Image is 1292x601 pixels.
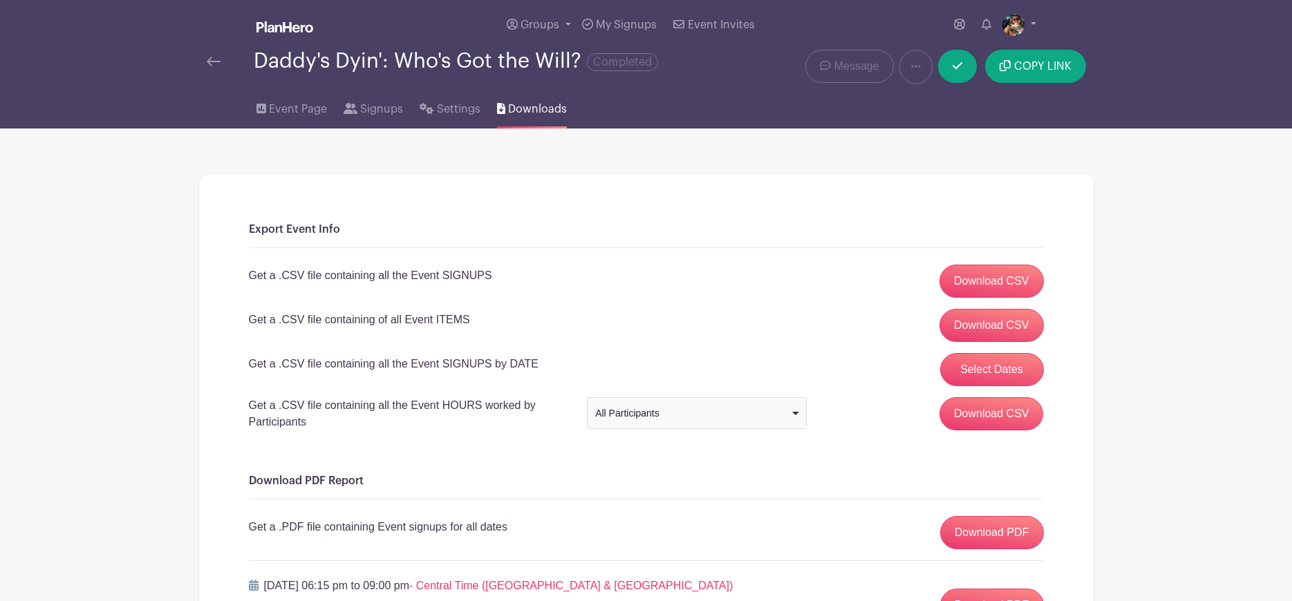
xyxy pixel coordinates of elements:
[249,475,1044,488] h6: Download PDF Report
[264,578,733,594] p: [DATE] 06:15 pm to 09:00 pm
[269,101,327,117] span: Event Page
[940,353,1044,386] button: Select Dates
[834,58,879,75] span: Message
[256,84,327,128] a: Event Page
[939,309,1044,342] a: Download CSV
[249,312,470,328] p: Get a .CSV file containing of all Event ITEMS
[1002,14,1024,36] img: 68755229696__C9C5E19E-4959-40FF-8E11-C23A8B4E3571.jpg
[985,50,1085,83] button: COPY LINK
[249,223,1044,236] h6: Export Event Info
[939,265,1044,298] a: Download CSV
[508,101,567,117] span: Downloads
[256,21,313,32] img: logo_white-6c42ec7e38ccf1d336a20a19083b03d10ae64f83f12c07503d8b9e83406b4c7d.svg
[249,519,507,535] p: Get a .PDF file containing Event signups for all dates
[497,84,567,128] a: Downloads
[249,397,570,430] p: Get a .CSV file containing all the Event HOURS worked by Participants
[805,50,893,83] a: Message
[595,406,789,421] div: All Participants
[939,397,1044,430] input: Download CSV
[521,19,559,30] span: Groups
[1014,61,1071,72] span: COPY LINK
[420,84,480,128] a: Settings
[940,516,1044,549] a: Download PDF
[437,101,480,117] span: Settings
[254,50,658,73] div: Daddy's Dyin': Who's Got the Will?
[207,57,221,66] img: back-arrow-29a5d9b10d5bd6ae65dc969a981735edf675c4d7a1fe02e03b50dbd4ba3cdb55.svg
[409,580,733,591] span: - Central Time ([GEOGRAPHIC_DATA] & [GEOGRAPHIC_DATA])
[688,19,755,30] span: Event Invites
[249,356,539,372] p: Get a .CSV file containing all the Event SIGNUPS by DATE
[344,84,403,128] a: Signups
[249,267,492,284] p: Get a .CSV file containing all the Event SIGNUPS
[587,53,658,71] span: Completed
[596,19,657,30] span: My Signups
[360,101,403,117] span: Signups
